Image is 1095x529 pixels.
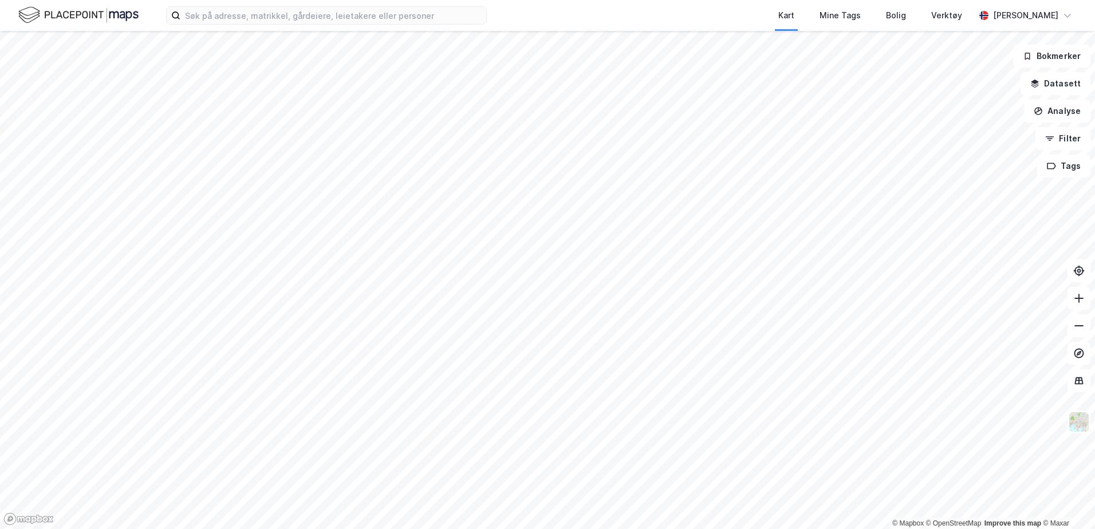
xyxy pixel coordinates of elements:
[180,7,486,24] input: Søk på adresse, matrikkel, gårdeiere, leietakere eller personer
[1038,474,1095,529] iframe: Chat Widget
[778,9,794,22] div: Kart
[931,9,962,22] div: Verktøy
[1024,100,1090,123] button: Analyse
[984,519,1041,527] a: Improve this map
[3,512,54,526] a: Mapbox homepage
[1037,155,1090,177] button: Tags
[993,9,1058,22] div: [PERSON_NAME]
[1068,411,1090,433] img: Z
[1035,127,1090,150] button: Filter
[1013,45,1090,68] button: Bokmerker
[1021,72,1090,95] button: Datasett
[892,519,924,527] a: Mapbox
[820,9,861,22] div: Mine Tags
[886,9,906,22] div: Bolig
[926,519,982,527] a: OpenStreetMap
[18,5,139,25] img: logo.f888ab2527a4732fd821a326f86c7f29.svg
